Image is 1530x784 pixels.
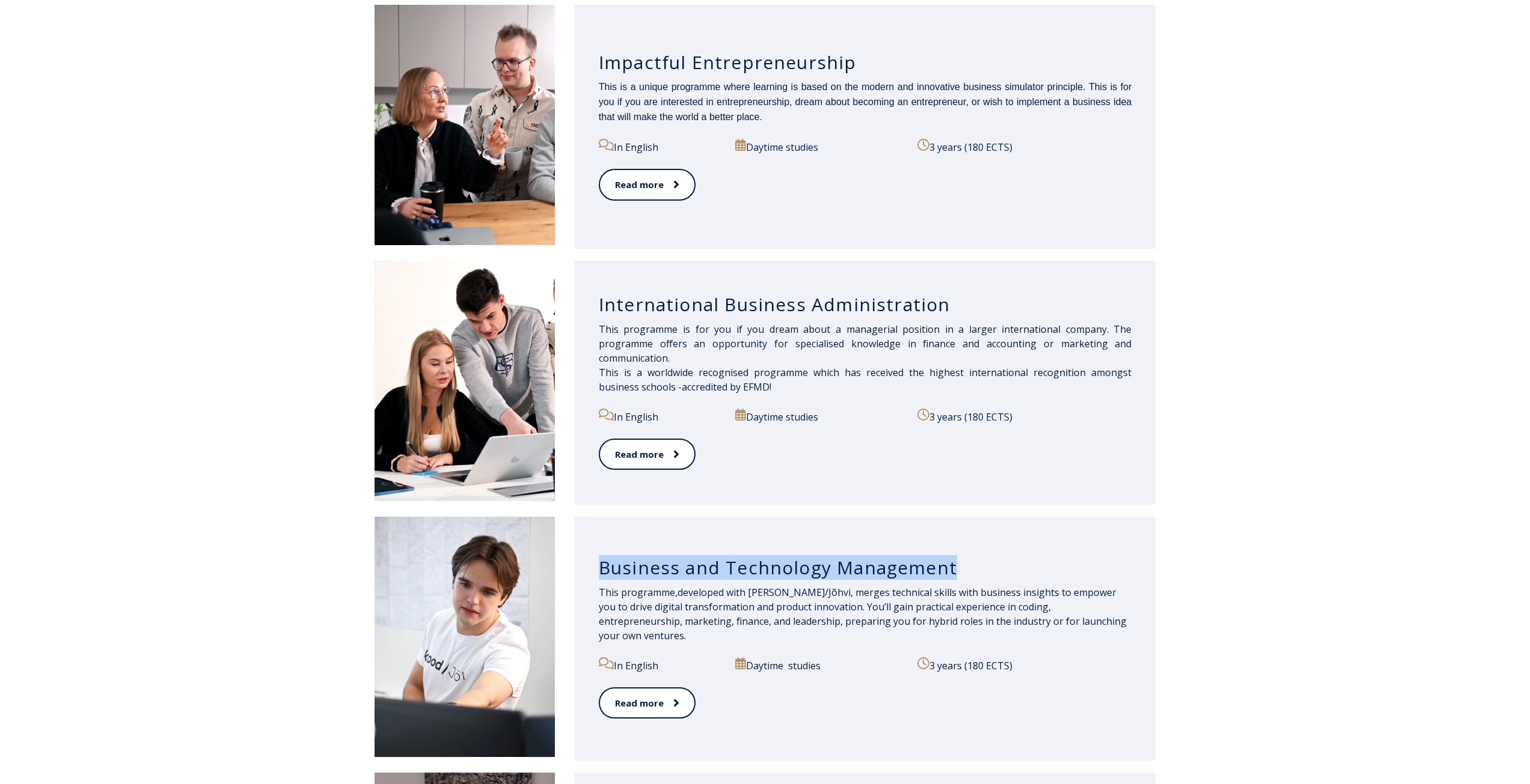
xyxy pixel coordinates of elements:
[599,82,1132,122] span: This is a unique programme where learning is based on the modern and innovative business simulato...
[682,380,770,394] a: accredited by EFMD
[917,409,1131,424] p: 3 years (180 ECTS)
[599,169,696,201] a: Read more
[917,657,1131,673] p: 3 years (180 ECTS)
[599,139,722,154] p: In English
[599,293,1132,316] h3: International Business Administration
[735,139,904,154] p: Daytime studies
[599,323,1132,394] span: This programme is for you if you dream about a managerial position in a larger international comp...
[599,409,722,424] p: In English
[735,409,904,424] p: Daytime studies
[375,517,555,757] img: Business and Technology Management
[735,657,904,673] p: Daytime studies
[599,556,1132,579] h3: Business and Technology Management
[375,5,555,245] img: Impactful Entrepreneurship
[599,585,1132,643] p: developed with [PERSON_NAME]/Jõhvi, merges technical skills with business insights to empower you...
[599,586,678,599] span: This programme,
[375,261,555,501] img: International Business Administration
[599,687,696,719] a: Read more
[599,51,1132,74] h3: Impactful Entrepreneurship
[917,139,1131,154] p: 3 years (180 ECTS)
[599,439,696,470] a: Read more
[599,657,722,673] p: In English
